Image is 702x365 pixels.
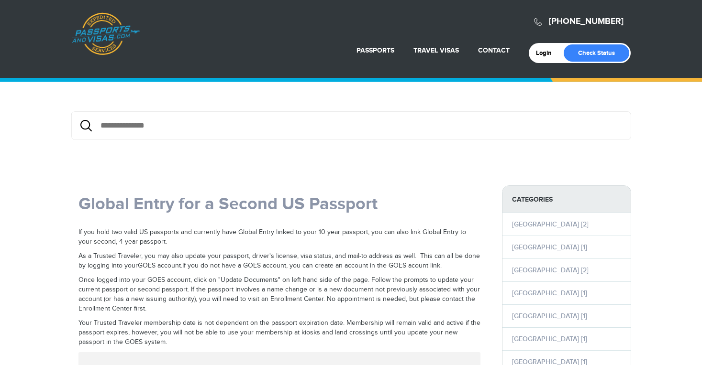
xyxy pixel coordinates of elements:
a: Passports [357,46,394,54]
a: Check Status [564,44,629,62]
p: Once logged into your GOES account, click on "Update Documents" on left hand side of the page. Fo... [78,276,480,314]
a: [GEOGRAPHIC_DATA] [1] [512,243,587,251]
a: Travel Visas [413,46,459,54]
a: GOES account. [138,262,182,269]
a: [GEOGRAPHIC_DATA] [1] [512,335,587,343]
a: [PHONE_NUMBER] [549,16,624,27]
h1: Global Entry for a Second US Passport [78,195,480,214]
a: Passports & [DOMAIN_NAME] [72,12,140,55]
a: Contact [478,46,510,54]
a: [GEOGRAPHIC_DATA] [2] [512,266,589,274]
div: {/exp:low_search:form} [71,111,631,140]
p: Your Trusted Traveler membership date is not dependent on the passport expiration date. Membershi... [78,319,480,347]
p: If you hold two valid US passports and currently have Global Entry linked to your 10 year passpor... [78,228,480,247]
a: [GEOGRAPHIC_DATA] [1] [512,289,587,297]
strong: Categories [502,186,631,213]
a: [GEOGRAPHIC_DATA] [1] [512,312,587,320]
a: Login [536,49,558,57]
a: [GEOGRAPHIC_DATA] [2] [512,220,589,228]
p: As a Trusted Traveler, you may also update your passport, driver's license, visa status, and mail... [78,252,480,271]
